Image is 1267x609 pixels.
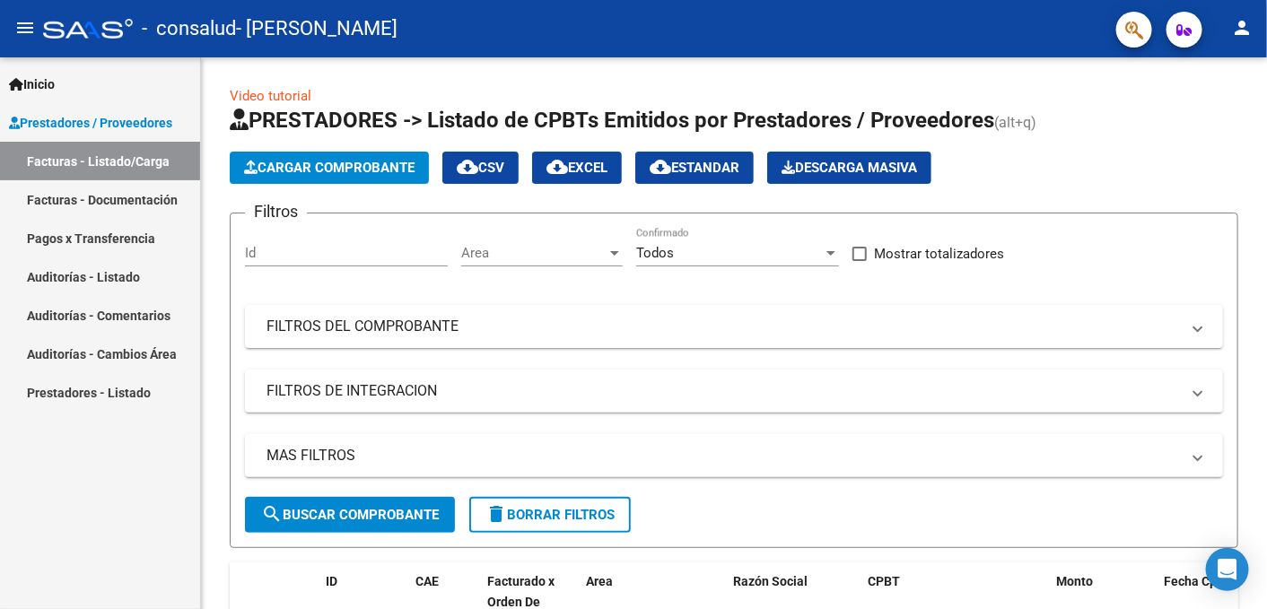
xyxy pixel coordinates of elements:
[9,113,172,133] span: Prestadores / Proveedores
[1231,17,1253,39] mat-icon: person
[487,574,555,609] span: Facturado x Orden De
[469,497,631,533] button: Borrar Filtros
[9,74,55,94] span: Inicio
[230,88,311,104] a: Video tutorial
[245,497,455,533] button: Buscar Comprobante
[267,446,1180,465] mat-panel-title: MAS FILTROS
[230,152,429,184] button: Cargar Comprobante
[586,574,613,588] span: Area
[245,434,1223,477] mat-expansion-panel-header: MAS FILTROS
[733,574,808,588] span: Razón Social
[767,152,931,184] button: Descarga Masiva
[244,160,415,176] span: Cargar Comprobante
[874,243,1004,265] span: Mostrar totalizadores
[245,370,1223,413] mat-expansion-panel-header: FILTROS DE INTEGRACION
[142,9,236,48] span: - consalud
[236,9,398,48] span: - [PERSON_NAME]
[457,160,504,176] span: CSV
[14,17,36,39] mat-icon: menu
[485,503,507,525] mat-icon: delete
[636,245,674,261] span: Todos
[326,574,337,588] span: ID
[868,574,900,588] span: CPBT
[267,381,1180,401] mat-panel-title: FILTROS DE INTEGRACION
[546,156,568,178] mat-icon: cloud_download
[635,152,754,184] button: Estandar
[782,160,917,176] span: Descarga Masiva
[261,503,283,525] mat-icon: search
[994,114,1036,131] span: (alt+q)
[532,152,622,184] button: EXCEL
[442,152,519,184] button: CSV
[245,305,1223,348] mat-expansion-panel-header: FILTROS DEL COMPROBANTE
[461,245,607,261] span: Area
[245,199,307,224] h3: Filtros
[767,152,931,184] app-download-masive: Descarga masiva de comprobantes (adjuntos)
[650,160,739,176] span: Estandar
[1206,548,1249,591] div: Open Intercom Messenger
[261,507,439,523] span: Buscar Comprobante
[485,507,615,523] span: Borrar Filtros
[1164,574,1228,588] span: Fecha Cpbt
[230,108,994,133] span: PRESTADORES -> Listado de CPBTs Emitidos por Prestadores / Proveedores
[415,574,439,588] span: CAE
[267,317,1180,336] mat-panel-title: FILTROS DEL COMPROBANTE
[1056,574,1093,588] span: Monto
[546,160,607,176] span: EXCEL
[457,156,478,178] mat-icon: cloud_download
[650,156,671,178] mat-icon: cloud_download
